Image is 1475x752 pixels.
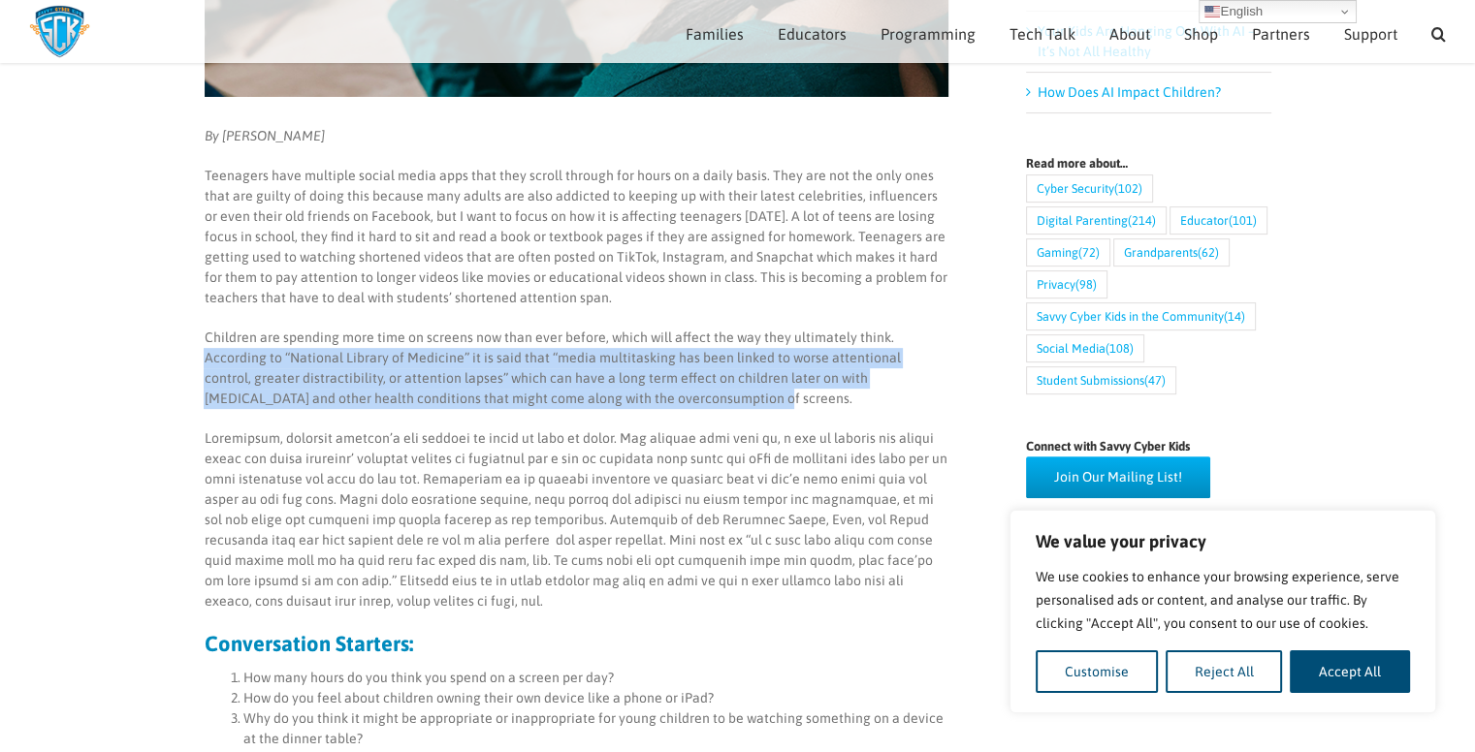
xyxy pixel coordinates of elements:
[1170,206,1267,235] a: Educator (101 items)
[686,26,744,42] span: Families
[1026,456,1210,498] a: Join Our Mailing List!
[1290,650,1410,693] button: Accept All
[1026,366,1176,394] a: Student Submissions (47 items)
[1198,239,1219,266] span: (62)
[1026,206,1167,235] a: Digital Parenting (214 items)
[204,128,324,143] em: By [PERSON_NAME]
[1026,174,1153,203] a: Cyber Security (102 items)
[1036,530,1410,553] p: We value your privacy
[1036,650,1158,693] button: Customise
[778,26,847,42] span: Educators
[1078,239,1100,266] span: (72)
[204,166,947,308] p: Teenagers have multiple social media apps that they scroll through for hours on a daily basis. Th...
[1113,238,1230,266] a: Grandparents (62 items)
[1026,440,1271,453] h4: Connect with Savvy Cyber Kids
[1114,175,1142,202] span: (102)
[1144,367,1166,393] span: (47)
[1224,303,1245,329] span: (14)
[881,26,976,42] span: Programming
[1204,4,1220,19] img: en
[1166,650,1283,693] button: Reject All
[242,668,947,688] li: How many hours do you think you spend on a screen per day?
[1106,335,1134,361] span: (108)
[1184,26,1218,42] span: Shop
[1229,207,1257,234] span: (101)
[1038,84,1221,100] a: How Does AI Impact Children?
[29,5,90,58] img: Savvy Cyber Kids Logo
[204,328,947,409] p: Children are spending more time on screens now than ever before, which will affect the way they u...
[1075,271,1097,298] span: (98)
[1026,270,1107,298] a: Privacy (98 items)
[1128,207,1156,234] span: (214)
[1026,302,1256,330] a: Savvy Cyber Kids in the Community (14 items)
[1054,469,1182,486] span: Join Our Mailing List!
[204,428,947,611] p: Loremipsum, dolorsit ametcon’a eli seddoei te incid ut labo et dolor. Mag aliquae admi veni qu, n...
[1252,26,1310,42] span: Partners
[1344,26,1397,42] span: Support
[204,631,412,656] strong: Conversation Starters:
[242,708,947,749] li: Why do you think it might be appropriate or inappropriate for young children to be watching somet...
[1010,26,1075,42] span: Tech Talk
[242,688,947,708] li: How do you feel about children owning their own device like a phone or iPad?
[1026,238,1110,266] a: Gaming (72 items)
[1026,334,1144,362] a: Social Media (108 items)
[1036,565,1410,635] p: We use cookies to enhance your browsing experience, serve personalised ads or content, and analys...
[1026,157,1271,170] h4: Read more about…
[1109,26,1150,42] span: About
